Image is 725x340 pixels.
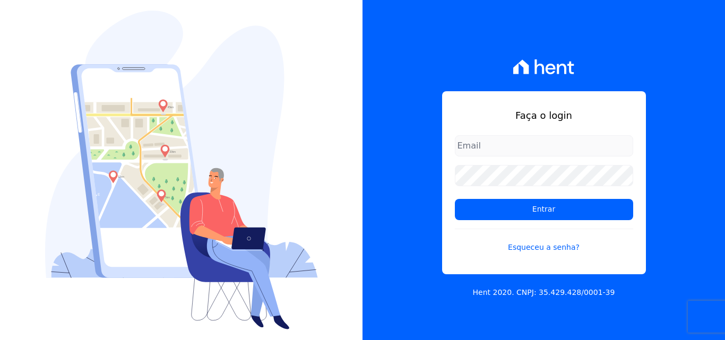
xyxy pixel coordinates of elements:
img: Login [45,11,318,329]
h1: Faça o login [455,108,633,123]
input: Email [455,135,633,156]
input: Entrar [455,199,633,220]
a: Esqueceu a senha? [455,229,633,253]
p: Hent 2020. CNPJ: 35.429.428/0001-39 [473,287,615,298]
